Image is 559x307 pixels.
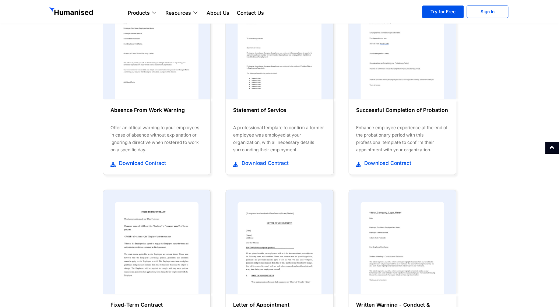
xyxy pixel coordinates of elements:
a: Products [124,8,162,17]
span: Download Contract [362,159,411,167]
h6: Absence From Work Warning [110,106,203,121]
img: GetHumanised Logo [49,7,94,17]
a: About Us [203,8,233,17]
div: A professional template to confirm a former employee was employed at your organization, with all ... [233,124,326,153]
a: Resources [162,8,203,17]
a: Try for Free [422,6,464,18]
a: Download Contract [233,159,326,167]
span: Download Contract [117,159,166,167]
img: Template General term Contract [238,202,321,294]
a: Download Contract [356,159,449,167]
span: Download Contract [240,159,289,167]
a: Sign In [467,6,508,18]
a: Download Contract [110,159,203,167]
h6: Successful Completion of Probation [356,106,449,121]
div: Offer an offical warning to your employees in case of absence without explanation or ignoring a d... [110,124,203,153]
a: Contact Us [233,8,268,17]
div: Enhance employee experience at the end of the probationary period with this professional template... [356,124,449,153]
h6: Statement of Service [233,106,326,121]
